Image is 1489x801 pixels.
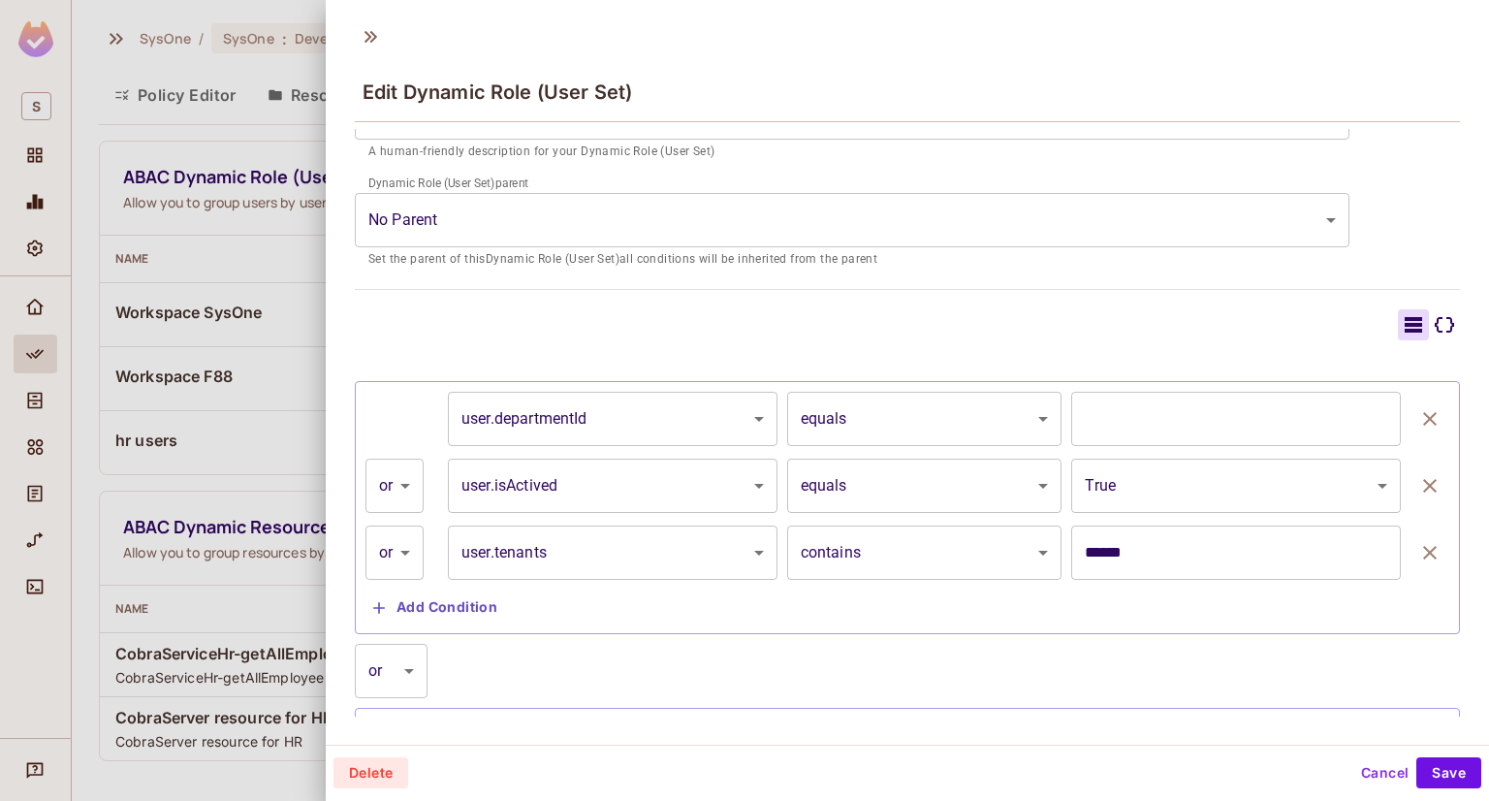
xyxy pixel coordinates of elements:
[365,593,505,624] button: Add Condition
[787,392,1062,446] div: equals
[363,80,632,104] span: Edit Dynamic Role (User Set)
[368,175,528,191] label: Dynamic Role (User Set) parent
[368,143,1336,162] p: A human-friendly description for your Dynamic Role (User Set)
[365,526,424,580] div: or
[1353,757,1416,788] button: Cancel
[448,459,777,513] div: user.isActived
[333,757,408,788] button: Delete
[448,392,777,446] div: user.departmentId
[1071,459,1401,513] div: True
[355,193,1349,247] div: Without label
[355,644,428,698] div: or
[365,459,424,513] div: or
[368,250,1336,270] p: Set the parent of this Dynamic Role (User Set) all conditions will be inherited from the parent
[448,526,777,580] div: user.tenants
[787,526,1062,580] div: contains
[787,459,1062,513] div: equals
[1416,757,1481,788] button: Save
